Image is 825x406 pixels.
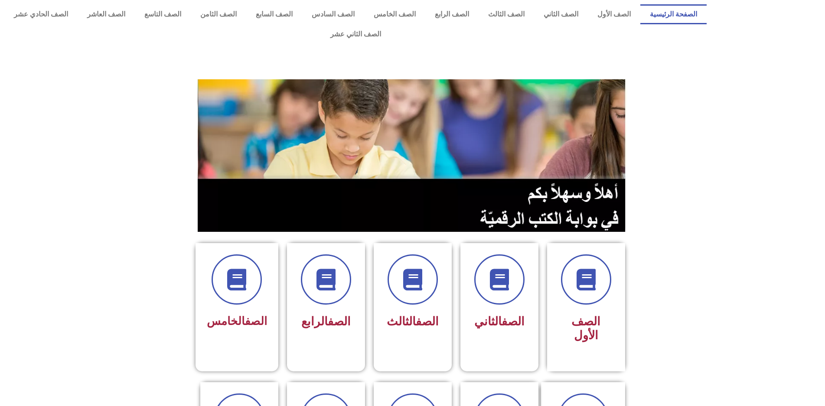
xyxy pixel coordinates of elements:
[479,4,534,24] a: الصف الثالث
[534,4,588,24] a: الصف الثاني
[474,315,525,328] span: الثاني
[207,315,267,328] span: الخامس
[4,24,707,44] a: الصف الثاني عشر
[387,315,439,328] span: الثالث
[416,315,439,328] a: الصف
[246,4,302,24] a: الصف السابع
[425,4,479,24] a: الصف الرابع
[135,4,191,24] a: الصف التاسع
[4,4,78,24] a: الصف الحادي عشر
[191,4,246,24] a: الصف الثامن
[640,4,707,24] a: الصفحة الرئيسية
[301,315,351,328] span: الرابع
[588,4,640,24] a: الصف الأول
[302,4,364,24] a: الصف السادس
[78,4,135,24] a: الصف العاشر
[502,315,525,328] a: الصف
[328,315,351,328] a: الصف
[364,4,425,24] a: الصف الخامس
[571,315,600,342] span: الصف الأول
[245,315,267,328] a: الصف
